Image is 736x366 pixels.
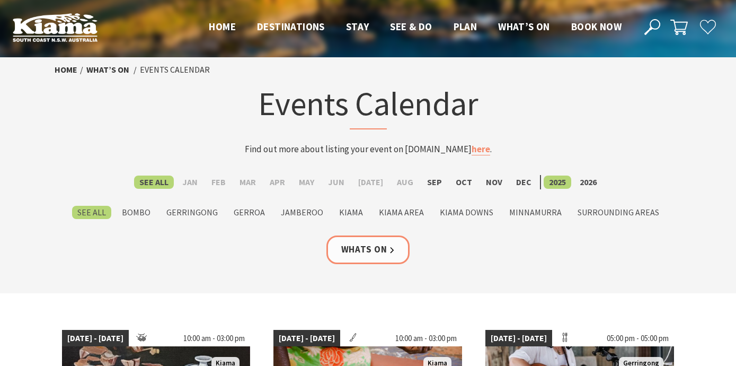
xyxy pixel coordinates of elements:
a: here [472,143,490,155]
label: Feb [206,176,231,189]
label: Oct [450,176,477,189]
span: [DATE] - [DATE] [273,330,340,347]
span: Book now [571,20,622,33]
label: Nov [481,176,508,189]
label: Jamberoo [276,206,329,219]
label: 2025 [544,176,571,189]
a: Home [55,64,77,75]
h1: Events Calendar [161,82,576,129]
label: Sep [422,176,447,189]
span: Stay [346,20,369,33]
label: Bombo [117,206,156,219]
li: Events Calendar [140,63,210,77]
span: Home [209,20,236,33]
label: See All [72,206,111,219]
span: Destinations [257,20,325,33]
span: 05:00 pm - 05:00 pm [601,330,674,347]
span: Plan [454,20,477,33]
span: [DATE] - [DATE] [485,330,552,347]
label: Mar [234,176,261,189]
label: Dec [511,176,537,189]
span: What’s On [498,20,550,33]
label: Kiama Area [374,206,429,219]
img: Kiama Logo [13,13,97,42]
label: Gerringong [161,206,223,219]
label: 2026 [574,176,602,189]
span: [DATE] - [DATE] [62,330,129,347]
span: 10:00 am - 03:00 pm [178,330,250,347]
label: Kiama [334,206,368,219]
label: Jun [323,176,350,189]
span: 10:00 am - 03:00 pm [390,330,462,347]
label: Surrounding Areas [572,206,664,219]
label: May [294,176,320,189]
span: See & Do [390,20,432,33]
label: See All [134,176,174,189]
label: [DATE] [353,176,388,189]
label: Gerroa [228,206,270,219]
label: Aug [392,176,419,189]
label: Kiama Downs [434,206,499,219]
nav: Main Menu [198,19,632,36]
p: Find out more about listing your event on [DOMAIN_NAME] . [161,142,576,156]
label: Minnamurra [504,206,567,219]
a: What’s On [86,64,129,75]
label: Jan [177,176,203,189]
a: Whats On [326,236,410,264]
label: Apr [264,176,290,189]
